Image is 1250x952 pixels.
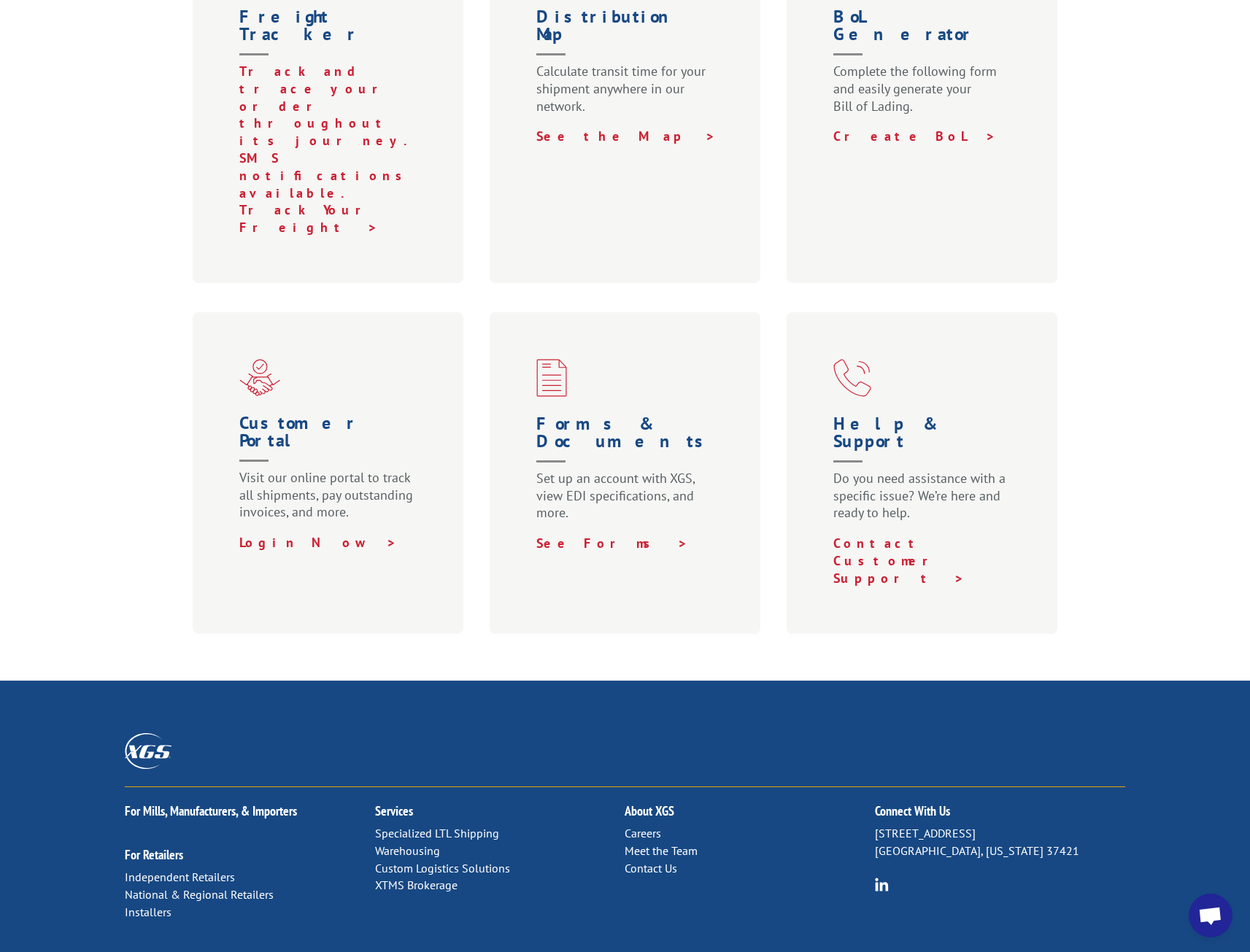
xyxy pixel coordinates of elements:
a: Warehousing [375,843,440,858]
a: Custom Logistics Solutions [375,861,510,875]
p: Calculate transit time for your shipment anywhere in our network. [536,63,720,128]
a: See the Map > [536,128,716,144]
p: Set up an account with XGS, view EDI specifications, and more. [536,470,720,535]
h1: Help & Support [833,415,1017,470]
img: xgs-icon-partner-red (1) [239,359,280,396]
a: XTMS Brokerage [375,878,458,892]
div: Open chat [1189,894,1232,937]
img: xgs-icon-help-and-support-red [833,359,871,397]
a: National & Regional Retailers [125,887,274,902]
a: Track Your Freight > [239,201,382,236]
a: About XGS [625,802,674,819]
h1: BoL Generator [833,8,1017,63]
a: Specialized LTL Shipping [375,826,499,840]
a: Meet the Team [625,843,698,858]
a: Careers [625,826,661,840]
p: Do you need assistance with a specific issue? We’re here and ready to help. [833,470,1017,535]
p: Track and trace your order throughout its journey. SMS notifications available. [239,63,423,201]
img: XGS_Logos_ALL_2024_All_White [125,733,171,769]
a: Independent Retailers [125,870,235,884]
a: Create BoL > [833,128,996,144]
a: Services [375,802,413,819]
img: group-6 [875,878,889,891]
img: xgs-icon-credit-financing-forms-red [536,359,567,397]
a: Login Now > [239,534,397,551]
a: Freight Tracker Track and trace your order throughout its journey. SMS notifications available. [239,8,423,201]
p: Visit our online portal to track all shipments, pay outstanding invoices, and more. [239,469,423,534]
p: Complete the following form and easily generate your Bill of Lading. [833,63,1017,128]
h1: Distribution Map [536,8,720,63]
h1: Customer Portal [239,414,423,469]
a: For Retailers [125,846,183,863]
a: See Forms > [536,535,688,552]
a: Installers [125,905,171,919]
h1: Freight Tracker [239,8,423,63]
a: For Mills, Manufacturers, & Importers [125,802,297,819]
p: [STREET_ADDRESS] [GEOGRAPHIC_DATA], [US_STATE] 37421 [875,825,1125,860]
h2: Connect With Us [875,805,1125,825]
a: Contact Customer Support > [833,535,965,587]
a: Contact Us [625,861,677,875]
h1: Forms & Documents [536,415,720,470]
